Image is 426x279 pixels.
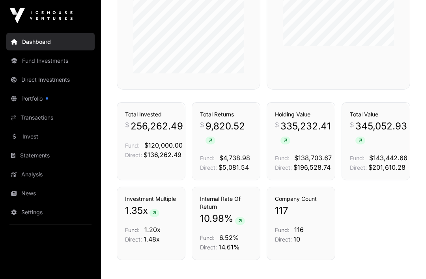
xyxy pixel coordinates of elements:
span: Fund: [350,155,364,162]
h3: Total Invested [125,111,177,119]
span: $196,528.74 [293,164,331,172]
span: 335,232.41 [280,120,331,146]
span: 1.20x [144,226,161,234]
span: Direct: [275,236,292,243]
span: Fund: [200,235,215,242]
span: 9,820.52 [206,120,252,146]
span: Direct: [200,165,217,171]
a: Statements [6,147,95,164]
span: 1.35 [125,205,143,217]
span: $4,738.98 [219,154,250,162]
span: 256,262.49 [131,120,183,133]
span: x [143,205,148,217]
span: $136,262.49 [144,151,181,159]
span: Direct: [125,236,142,243]
a: Transactions [6,109,95,126]
span: $120,000.00 [144,142,183,150]
span: Direct: [350,165,367,171]
span: $201,610.28 [368,164,405,172]
span: 117 [275,205,288,217]
h3: Company Count [275,195,327,203]
span: Fund: [125,227,140,234]
span: Direct: [200,244,217,251]
a: Dashboard [6,33,95,51]
span: % [224,213,234,225]
a: Fund Investments [6,52,95,69]
h3: Internal Rate Of Return [200,195,252,211]
span: 6.52% [219,234,239,242]
span: $ [275,120,279,130]
span: Fund: [275,227,290,234]
h3: Holding Value [275,111,327,119]
span: Fund: [125,142,140,149]
a: Direct Investments [6,71,95,88]
span: $ [125,120,129,130]
a: Analysis [6,166,95,183]
a: Settings [6,204,95,221]
span: $ [350,120,354,130]
span: $138,703.67 [294,154,332,162]
span: $143,442.66 [369,154,407,162]
h3: Investment Multiple [125,195,177,203]
span: 1.48x [144,236,160,243]
h3: Total Returns [200,111,252,119]
span: Direct: [275,165,292,171]
h3: Total Value [350,111,402,119]
span: 10 [293,236,300,243]
span: Fund: [275,155,290,162]
span: $5,081.54 [219,164,249,172]
span: 10.98 [200,213,224,225]
span: Fund: [200,155,215,162]
span: 14.61% [219,243,240,251]
span: Direct: [125,152,142,159]
img: Icehouse Ventures Logo [9,8,73,24]
span: 345,052.93 [355,120,407,146]
a: News [6,185,95,202]
span: 116 [294,226,304,234]
iframe: Chat Widget [387,241,426,279]
a: Portfolio [6,90,95,107]
span: $ [200,120,204,130]
a: Invest [6,128,95,145]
